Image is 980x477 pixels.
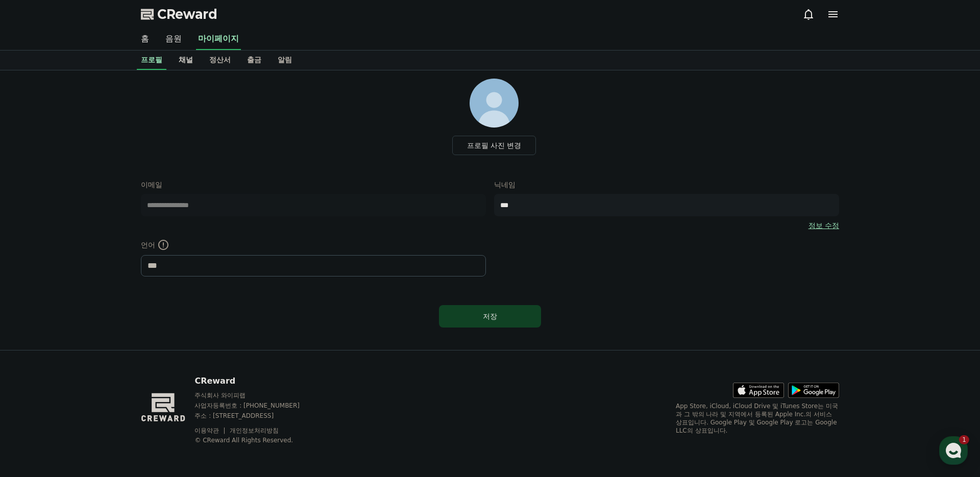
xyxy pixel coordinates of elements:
[194,412,319,420] p: 주소 : [STREET_ADDRESS]
[141,239,486,251] p: 언어
[158,339,170,347] span: 설정
[230,427,279,434] a: 개인정보처리방침
[269,51,300,70] a: 알림
[439,305,541,328] button: 저장
[137,51,166,70] a: 프로필
[157,6,217,22] span: CReward
[194,436,319,444] p: © CReward All Rights Reserved.
[104,323,107,331] span: 1
[452,136,536,155] label: 프로필 사진 변경
[201,51,239,70] a: 정산서
[170,51,201,70] a: 채널
[194,391,319,399] p: 주식회사 와이피랩
[196,29,241,50] a: 마이페이지
[194,427,227,434] a: 이용약관
[141,180,486,190] p: 이메일
[32,339,38,347] span: 홈
[133,29,157,50] a: 홈
[132,323,196,349] a: 설정
[3,323,67,349] a: 홈
[141,6,217,22] a: CReward
[194,401,319,410] p: 사업자등록번호 : [PHONE_NUMBER]
[494,180,839,190] p: 닉네임
[676,402,839,435] p: App Store, iCloud, iCloud Drive 및 iTunes Store는 미국과 그 밖의 나라 및 지역에서 등록된 Apple Inc.의 서비스 상표입니다. Goo...
[93,339,106,347] span: 대화
[194,375,319,387] p: CReward
[157,29,190,50] a: 음원
[459,311,521,321] div: 저장
[67,323,132,349] a: 1대화
[808,220,839,231] a: 정보 수정
[470,79,519,128] img: profile_image
[239,51,269,70] a: 출금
